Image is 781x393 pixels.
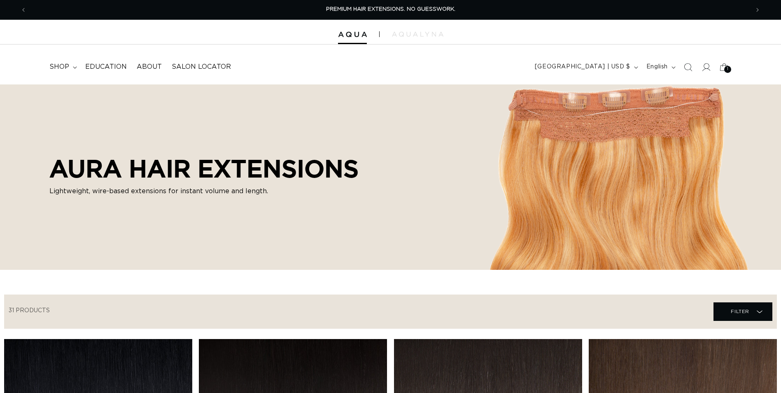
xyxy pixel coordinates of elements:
button: English [641,59,679,75]
p: Lightweight, wire-based extensions for instant volume and length. [49,186,359,196]
span: Salon Locator [172,63,231,71]
span: 31 products [9,308,50,313]
a: Salon Locator [167,58,236,76]
span: Education [85,63,127,71]
img: aqualyna.com [392,32,443,37]
span: PREMIUM HAIR EXTENSIONS. NO GUESSWORK. [326,7,455,12]
summary: shop [44,58,80,76]
span: English [646,63,668,71]
a: Education [80,58,132,76]
button: Next announcement [748,2,767,18]
summary: Search [679,58,697,76]
img: Aqua Hair Extensions [338,32,367,37]
summary: Filter [713,302,772,321]
span: shop [49,63,69,71]
button: [GEOGRAPHIC_DATA] | USD $ [530,59,641,75]
a: About [132,58,167,76]
span: Filter [731,304,749,319]
span: [GEOGRAPHIC_DATA] | USD $ [535,63,630,71]
button: Previous announcement [14,2,33,18]
h2: AURA HAIR EXTENSIONS [49,154,359,183]
span: 1 [727,66,729,73]
span: About [137,63,162,71]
